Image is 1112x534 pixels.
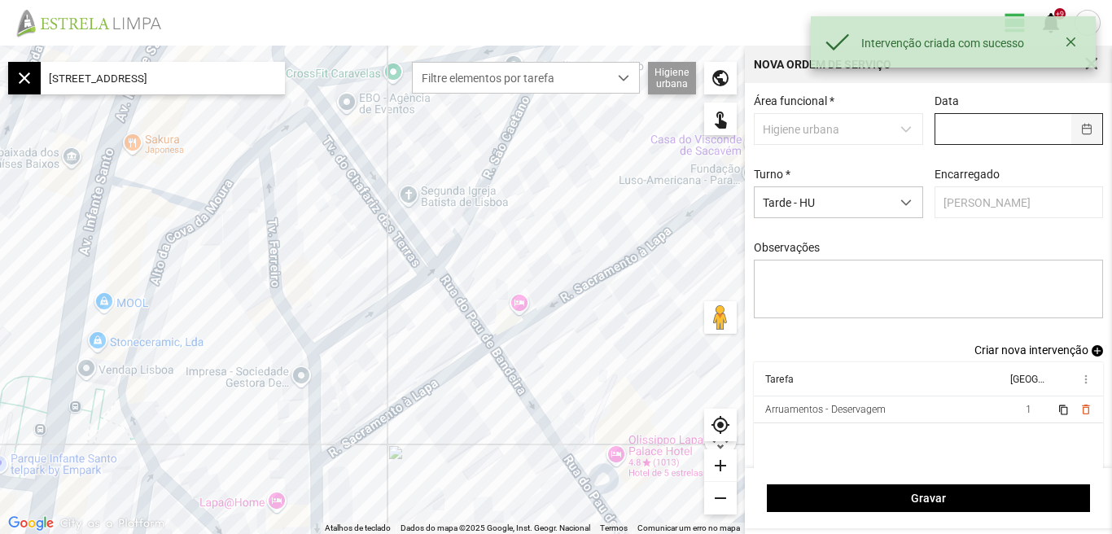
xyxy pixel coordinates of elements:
[704,482,737,514] div: remove
[755,187,891,217] span: Tarde - HU
[41,62,285,94] input: Pesquise por local
[637,523,740,532] a: Comunicar um erro no mapa
[8,62,41,94] div: close
[608,63,640,93] div: dropdown trigger
[765,374,794,385] div: Tarefa
[754,241,820,254] label: Observações
[935,168,1000,181] label: Encarregado
[776,492,1082,505] span: Gravar
[11,8,179,37] img: file
[1079,373,1092,386] span: more_vert
[974,344,1088,357] span: Criar nova intervenção
[1057,405,1068,415] span: content_copy
[1026,404,1031,415] span: 1
[1092,345,1103,357] span: add
[325,523,391,534] button: Atalhos de teclado
[765,404,886,415] div: Arruamentos - Deservagem
[4,513,58,534] a: Abrir esta área no Google Maps (abre uma nova janela)
[1039,11,1063,35] span: notifications
[1009,374,1044,385] div: [GEOGRAPHIC_DATA]
[754,94,834,107] label: Área funcional *
[704,62,737,94] div: public
[935,94,959,107] label: Data
[1003,11,1027,35] span: view_day
[1057,403,1070,416] button: content_copy
[704,409,737,441] div: my_location
[767,484,1090,512] button: Gravar
[704,301,737,334] button: Arraste o Pegman para o mapa para abrir o Street View
[861,37,1059,50] div: Intervenção criada com sucesso
[1079,403,1092,416] button: delete_outline
[413,63,608,93] span: Filtre elementos por tarefa
[1054,8,1066,20] div: +9
[401,523,590,532] span: Dados do mapa ©2025 Google, Inst. Geogr. Nacional
[4,513,58,534] img: Google
[600,523,628,532] a: Termos (abre num novo separador)
[704,449,737,482] div: add
[754,168,790,181] label: Turno *
[704,103,737,135] div: touch_app
[754,59,891,70] div: Nova Ordem de Serviço
[891,187,922,217] div: dropdown trigger
[648,62,696,94] div: Higiene urbana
